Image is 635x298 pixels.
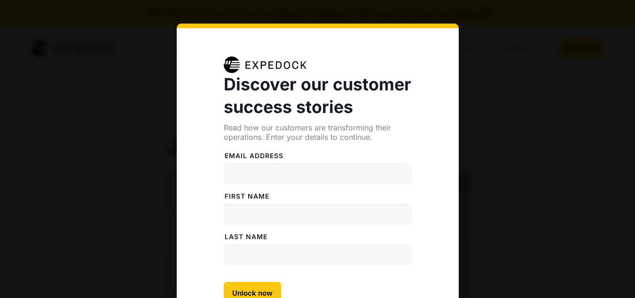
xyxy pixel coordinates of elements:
iframe: Chat Widget [588,253,635,298]
label: Email address [224,151,412,161]
strong: Discover our customer success stories [224,74,411,117]
div: Read how our customers are transforming their operations. Enter your details to continue. [224,123,412,142]
label: LAST NAME [224,232,412,242]
label: FiRST NAME [224,192,412,201]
